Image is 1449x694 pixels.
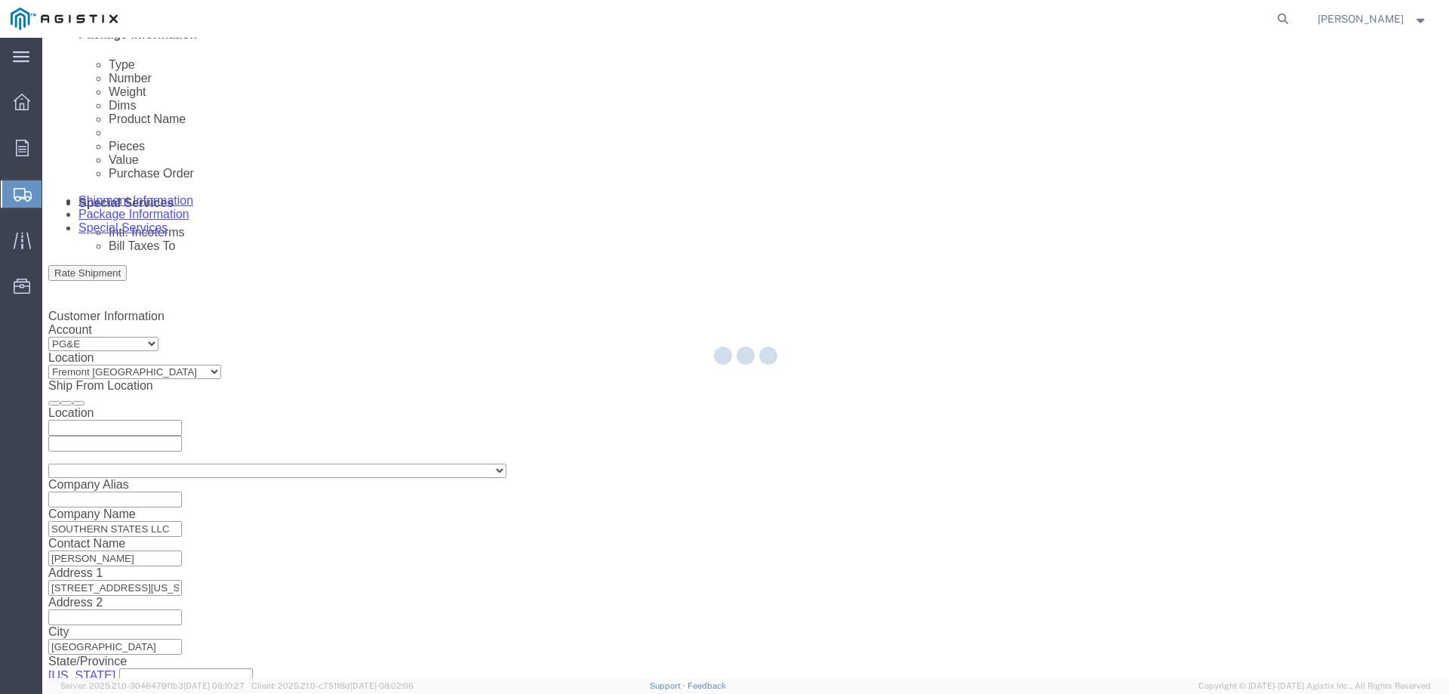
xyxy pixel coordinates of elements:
a: Feedback [688,681,726,690]
span: Client: 2025.21.0-c751f8d [251,681,414,690]
a: Support [650,681,688,690]
img: logo [11,8,118,30]
span: [DATE] 08:10:27 [183,681,245,690]
span: Joe Carlton [1318,11,1404,27]
span: Server: 2025.21.0-3046479f1b3 [60,681,245,690]
span: Copyright © [DATE]-[DATE] Agistix Inc., All Rights Reserved [1198,680,1431,692]
button: [PERSON_NAME] [1317,10,1429,28]
span: [DATE] 08:02:06 [350,681,414,690]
